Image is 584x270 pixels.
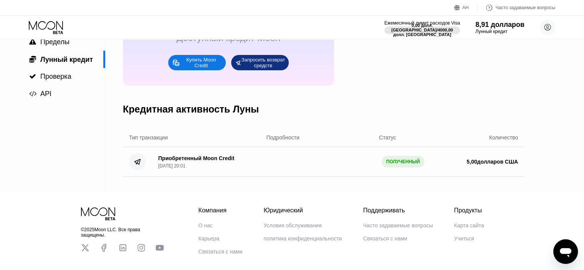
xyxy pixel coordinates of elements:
font: Часто задаваемые вопросы [495,5,555,10]
div: 8,91 долларовЛунный кредит [475,21,524,34]
font:  [29,38,36,45]
font:  [29,73,36,80]
div:  [29,55,36,63]
font: Условия обслуживания [264,222,322,229]
font: Тип транзакции [129,134,168,141]
font: [DATE] 20:01 [158,163,185,169]
font: API [40,90,51,98]
font: Проверка [40,73,71,80]
div:  [29,73,36,80]
font: Лунный кредит [40,56,93,63]
font: Купить Moon Credit [186,57,217,68]
font:  [29,90,36,97]
font: ПОЛУЧЕННЫЙ [386,159,420,164]
font: Продукты [454,207,481,214]
font: Учиться [454,235,474,242]
font: 0,00 долл. [GEOGRAPHIC_DATA] [391,23,437,32]
font: Часто задаваемые вопросы [363,222,433,229]
font: 2025 [84,227,94,232]
font:  [29,56,36,63]
font: / [437,28,438,32]
div: Купить Moon Credit [168,55,226,70]
font: политика конфиденциальности [264,235,342,242]
font: АН [462,5,469,10]
font: Ежемесячный лимит расходов Visa [384,20,460,26]
font: Лунный кредит [475,29,507,34]
font: Статус [379,134,396,141]
font: Связаться с нами [199,248,243,255]
div: АН [454,4,478,12]
font: Подробности [266,134,299,141]
font: Поддерживать [363,207,405,214]
font: Связаться с нами [363,235,407,242]
font: Пределы [40,38,69,46]
div: Часто задаваемые вопросы [478,4,555,12]
font: Кредитная активность Луны [123,104,259,114]
font: 8,91 долларов [475,21,524,28]
font: О нас [199,222,213,229]
font: Юридический [264,207,303,214]
font: Запросить возврат средств [241,57,286,68]
div: Запросить возврат средств [231,55,289,70]
font: долларов США [477,159,518,165]
font: 4000,00 долл. [GEOGRAPHIC_DATA] [393,28,454,37]
font: © [81,227,84,232]
iframe: Кнопка запуска окна обмена сообщениями [553,239,578,264]
font: 5,00 [467,159,477,165]
font: Moon LLC. Все права защищены. [81,227,142,238]
div: Ежемесячный лимит расходов Visa0,00 долл. [GEOGRAPHIC_DATA]/4000,00 долл. [GEOGRAPHIC_DATA] [384,20,460,34]
font: Приобретенный Moon Credit [158,155,234,161]
div:  [29,38,36,45]
font: Компания [199,207,227,214]
font: Количество [489,134,518,141]
font: Карьера [199,235,219,242]
font: Карта сайта [454,222,484,229]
